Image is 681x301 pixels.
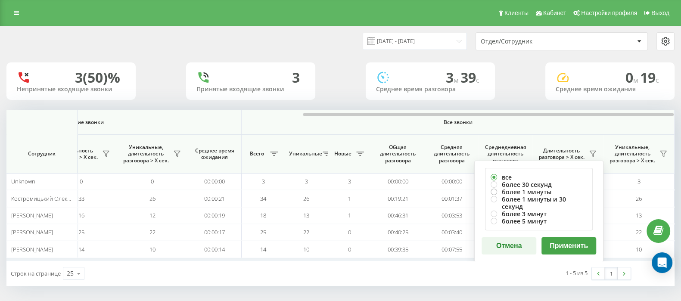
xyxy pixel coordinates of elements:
span: 1 [348,195,351,202]
span: Костромицький Олександр [11,195,83,202]
button: Применить [541,237,596,254]
td: 00:00:00 [371,173,425,190]
span: 3 [446,68,460,87]
span: Настройки профиля [581,9,637,16]
span: Клиенты [504,9,529,16]
span: 3 [262,177,265,185]
td: 00:00:21 [188,190,242,207]
span: Уникальные, длительность разговора > Х сек. [121,144,171,164]
span: Строк на странице [11,270,61,277]
td: 00:00:14 [188,241,242,258]
span: c [476,75,479,85]
div: Среднее время разговора [376,86,485,93]
span: [PERSON_NAME] [11,245,53,253]
div: Непринятые входящие звонки [17,86,125,93]
span: Уникальные [289,150,320,157]
span: Среднедневная длительность разговора [485,144,526,164]
span: 13 [636,211,642,219]
span: 0 [348,228,351,236]
span: Средняя длительность разговора [431,144,472,164]
a: 1 [605,267,618,279]
span: Всего [246,150,267,157]
span: 3 [305,177,308,185]
div: 25 [67,269,74,278]
span: Уникальные, длительность разговора > Х сек. [608,144,657,164]
div: 3 (50)% [75,69,120,86]
span: 3 [637,177,641,185]
span: 1 [348,211,351,219]
span: 19 [640,68,659,87]
span: Unknown [11,177,35,185]
div: 1 - 5 из 5 [566,269,588,277]
span: [PERSON_NAME] [11,211,53,219]
span: 26 [303,195,309,202]
span: 26 [636,195,642,202]
td: 00:19:21 [371,190,425,207]
span: 0 [348,245,351,253]
span: c [656,75,659,85]
span: Новые [332,150,354,157]
div: Отдел/Сотрудник [481,38,584,45]
span: [PERSON_NAME] [11,228,53,236]
td: 00:00:19 [188,207,242,224]
span: 18 [260,211,266,219]
label: более 3 минут [491,210,587,217]
span: Выход [651,9,669,16]
span: 0 [151,177,154,185]
td: 00:00:00 [188,173,242,190]
span: 0 [625,68,640,87]
span: м [454,75,460,85]
label: более 1 минуты и 30 секунд [491,195,587,210]
td: 00:03:40 [425,224,479,241]
span: м [633,75,640,85]
span: 34 [260,195,266,202]
div: Среднее время ожидания [556,86,664,93]
span: 0 [80,177,83,185]
label: более 5 минут [491,217,587,225]
span: 10 [303,245,309,253]
div: Принятые входящие звонки [196,86,305,93]
div: 3 [292,69,300,86]
span: Кабинет [543,9,566,16]
span: Сотрудник [14,150,70,157]
span: 25 [78,228,84,236]
span: 33 [78,195,84,202]
span: 14 [78,245,84,253]
td: 00:39:35 [371,241,425,258]
td: 00:46:31 [371,207,425,224]
span: Общая длительность разговора [377,144,418,164]
span: 13 [303,211,309,219]
div: Open Intercom Messenger [652,252,672,273]
button: Отмена [482,237,536,254]
td: 00:03:53 [425,207,479,224]
span: Длительность разговора > Х сек. [537,147,586,161]
span: 10 [636,245,642,253]
span: 39 [460,68,479,87]
td: 00:07:55 [425,241,479,258]
span: 22 [636,228,642,236]
span: 14 [260,245,266,253]
td: 00:00:00 [425,173,479,190]
span: 22 [303,228,309,236]
label: все [491,174,587,181]
span: 26 [149,195,155,202]
td: 00:00:17 [188,224,242,241]
span: 3 [348,177,351,185]
span: 10 [149,245,155,253]
span: 12 [149,211,155,219]
label: более 30 секунд [491,181,587,188]
span: 25 [260,228,266,236]
label: более 1 минуты [491,188,587,195]
span: 16 [78,211,84,219]
span: Все звонки [267,119,649,126]
span: 22 [149,228,155,236]
td: 00:01:37 [425,190,479,207]
span: Среднее время ожидания [194,147,235,161]
td: 00:40:25 [371,224,425,241]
